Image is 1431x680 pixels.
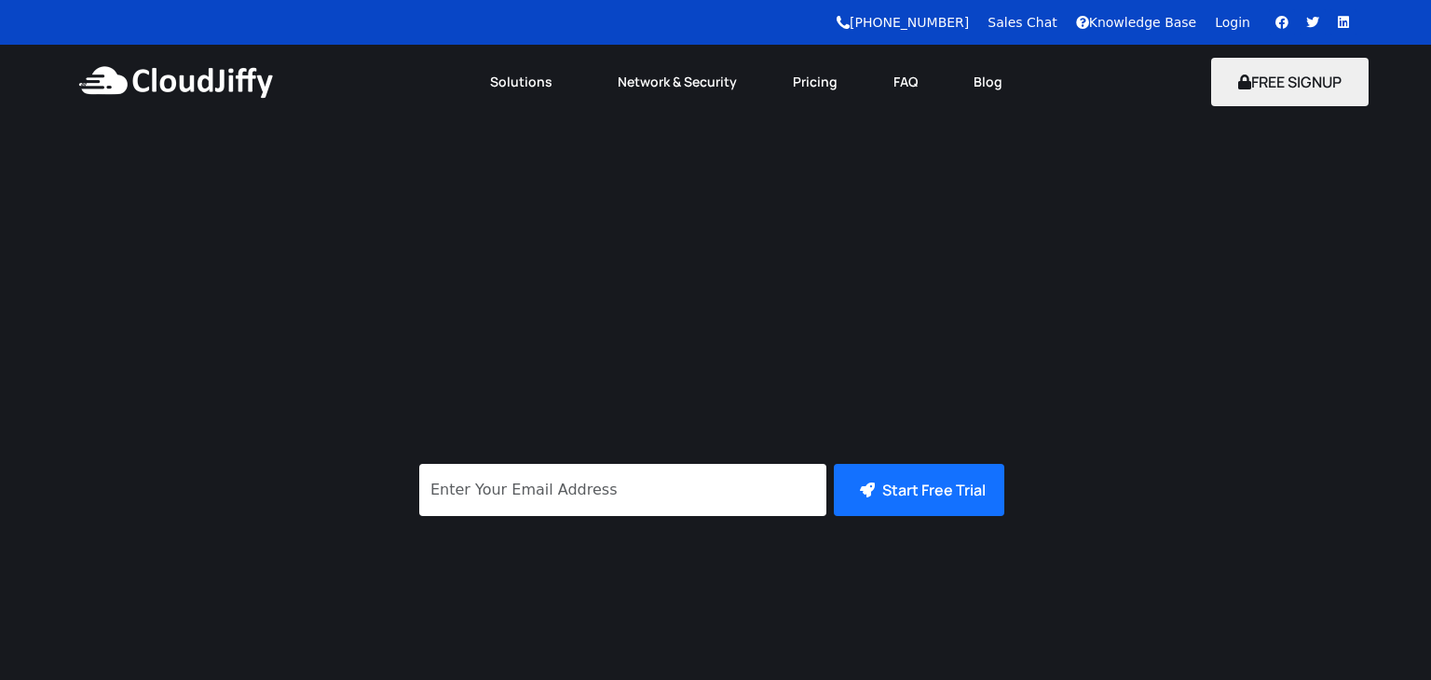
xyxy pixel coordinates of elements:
[419,464,826,516] input: Enter Your Email Address
[834,464,1004,516] button: Start Free Trial
[837,15,969,30] a: [PHONE_NUMBER]
[865,61,946,102] a: FAQ
[590,61,765,102] a: Network & Security
[462,61,590,102] a: Solutions
[988,15,1056,30] a: Sales Chat
[1076,15,1197,30] a: Knowledge Base
[1211,72,1369,92] a: FREE SIGNUP
[946,61,1030,102] a: Blog
[1211,58,1369,106] button: FREE SIGNUP
[1215,15,1250,30] a: Login
[765,61,865,102] a: Pricing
